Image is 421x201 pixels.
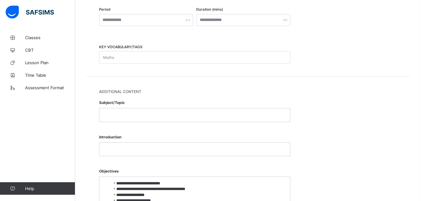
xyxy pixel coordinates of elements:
[25,186,75,191] span: Help
[196,7,223,12] label: Duration (mins)
[99,131,290,142] span: Introduction
[99,45,142,49] span: KEY VOCABULARY/TAGS
[99,89,397,94] span: Additional Content
[99,97,290,108] span: Subject/Topic
[25,35,75,40] span: Classes
[6,6,54,19] img: safsims
[25,60,75,65] span: Lesson Plan
[25,73,75,78] span: Time Table
[25,48,75,53] span: CBT
[99,166,290,177] span: Objectives
[103,52,114,64] div: Maths
[99,7,110,12] label: Period
[25,85,75,90] span: Assessment Format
